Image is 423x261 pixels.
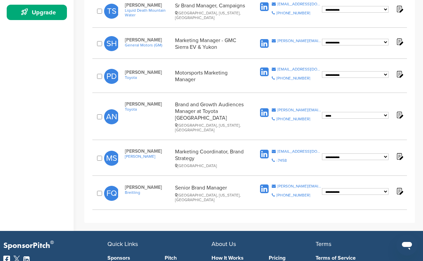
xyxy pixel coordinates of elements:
[125,107,172,112] a: Toyota
[395,187,404,195] img: Notes
[277,184,322,188] div: [PERSON_NAME][EMAIL_ADDRESS][PERSON_NAME][DOMAIN_NAME]
[276,193,310,197] div: [PHONE_NUMBER]
[104,109,119,124] span: AN
[276,76,310,80] div: [PHONE_NUMBER]
[277,67,322,71] div: [EMAIL_ADDRESS][DOMAIN_NAME]
[277,2,322,6] div: [EMAIL_ADDRESS][DOMAIN_NAME]
[125,37,172,43] span: [PERSON_NAME]
[125,154,172,159] a: [PERSON_NAME]
[276,117,310,121] div: [PHONE_NUMBER]
[316,255,410,261] a: Terms of Service
[277,108,322,112] div: [PERSON_NAME][EMAIL_ADDRESS][PERSON_NAME][DOMAIN_NAME]
[175,11,249,20] div: [GEOGRAPHIC_DATA], [US_STATE], [GEOGRAPHIC_DATA]
[125,70,172,75] span: [PERSON_NAME]
[7,5,67,20] a: Upgrade
[395,111,404,119] img: Notes
[3,241,107,251] p: SponsorPitch
[276,11,310,15] div: [PHONE_NUMBER]
[125,148,172,154] span: [PERSON_NAME]
[175,184,249,202] div: Senior Brand Manager
[175,123,249,132] div: [GEOGRAPHIC_DATA], [US_STATE], [GEOGRAPHIC_DATA]
[125,2,172,8] span: [PERSON_NAME]
[107,255,155,261] a: Sponsors
[395,5,404,13] img: Notes
[396,234,418,256] iframe: Button to launch messaging window
[175,193,249,202] div: [GEOGRAPHIC_DATA], [US_STATE], [GEOGRAPHIC_DATA]
[175,148,249,168] div: Marketing Coordinator, Brand Strategy
[104,4,119,19] span: TS
[269,255,316,261] a: Pricing
[276,158,287,162] div: -7458
[125,184,172,190] span: [PERSON_NAME]
[175,163,249,168] div: [GEOGRAPHIC_DATA]
[277,149,322,153] div: [EMAIL_ADDRESS][DOMAIN_NAME]
[104,36,119,51] span: SH
[125,8,172,17] a: Liquid Death Mountain Water
[211,255,259,261] a: How It Works
[395,152,404,160] img: Notes
[104,151,119,166] span: MS
[277,39,322,43] div: [PERSON_NAME][EMAIL_ADDRESS][DOMAIN_NAME]
[175,37,249,50] div: Marketing Manager - GMC Sierra EV & Yukon
[125,101,172,107] span: [PERSON_NAME]
[50,238,54,247] span: ®
[125,43,172,47] a: General Motors (GM)
[165,255,212,261] a: Pitch
[316,240,331,248] span: Terms
[104,69,119,84] span: PD
[395,37,404,46] img: Notes
[175,101,249,132] div: Brand and Growth Audiences Manager at Toyota [GEOGRAPHIC_DATA]
[104,186,119,201] span: FQ
[175,2,249,20] div: Sr Brand Manager, Campaigns
[10,6,67,18] div: Upgrade
[107,240,138,248] span: Quick Links
[175,70,249,83] div: Motorsports Marketing Manager
[125,190,172,195] a: Breitling
[395,70,404,78] img: Notes
[211,240,236,248] span: About Us
[125,75,172,80] a: Toyota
